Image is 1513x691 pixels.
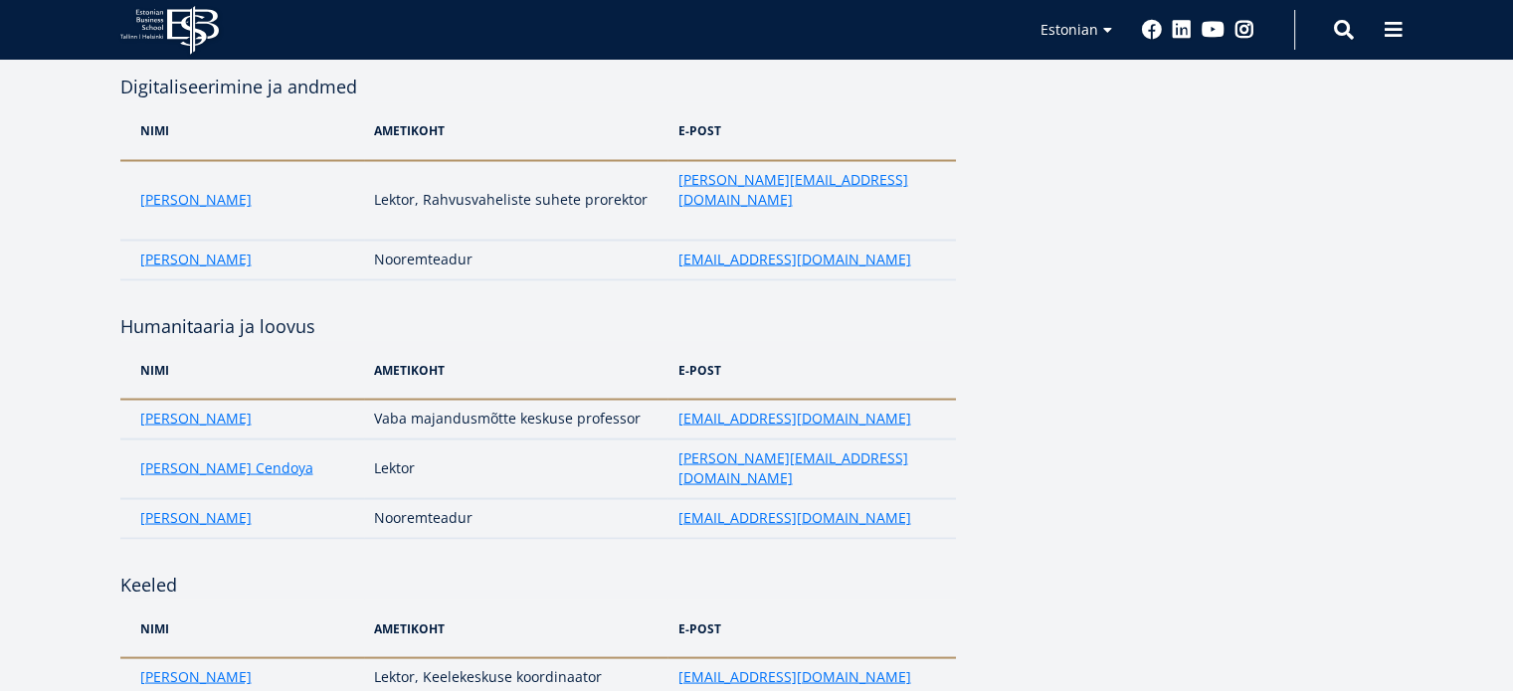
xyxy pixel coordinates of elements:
[120,569,956,599] p: Keeled
[667,599,955,657] th: e-post
[364,599,667,657] th: Ametikoht
[677,666,910,686] a: [EMAIL_ADDRESS][DOMAIN_NAME]
[677,408,910,428] a: [EMAIL_ADDRESS][DOMAIN_NAME]
[364,340,667,399] th: Ametikoht
[140,189,252,209] a: [PERSON_NAME]
[1234,20,1254,40] a: Instagram
[667,101,955,160] th: e-post
[120,340,365,399] th: NIMi
[677,507,910,527] a: [EMAIL_ADDRESS][DOMAIN_NAME]
[364,498,667,538] td: Nooremteadur
[364,438,667,498] td: Lektor
[364,160,667,240] td: Lektor, Rahvusvaheliste suhete prorektor
[120,310,956,340] h4: Humanitaaria ja loovus
[1172,20,1192,40] a: Linkedin
[140,249,252,268] a: [PERSON_NAME]
[364,240,667,279] td: Nooremteadur
[120,599,365,657] th: NIMi
[364,399,667,438] td: Vaba majandusmõtte keskuse professor
[677,169,935,209] a: [PERSON_NAME][EMAIL_ADDRESS][DOMAIN_NAME]
[1142,20,1162,40] a: Facebook
[364,101,667,160] th: Ametikoht
[120,72,956,101] h4: Digitaliseerimine ja andmed
[140,457,313,477] a: [PERSON_NAME] Cendoya
[140,666,252,686] a: [PERSON_NAME]
[120,101,365,160] th: NIMi
[677,249,910,268] a: [EMAIL_ADDRESS][DOMAIN_NAME]
[677,447,935,487] a: [PERSON_NAME][EMAIL_ADDRESS][DOMAIN_NAME]
[140,507,252,527] a: [PERSON_NAME]
[1202,20,1225,40] a: Youtube
[667,340,955,399] th: e-post
[140,408,252,428] a: [PERSON_NAME]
